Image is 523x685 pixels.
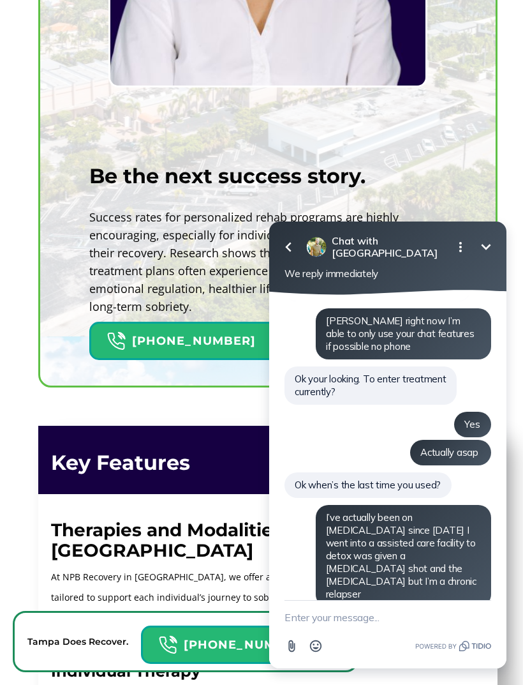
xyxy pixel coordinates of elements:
img: Header Calendar Icons [107,331,126,351]
h3: Therapies and Modalities at NPB Recovery in [GEOGRAPHIC_DATA] [51,520,485,561]
iframe: Tidio Chat [253,177,523,685]
p: Success rates for personalized rehab programs are highly encouraging, especially for individuals ... [89,209,446,315]
strong: [PHONE_NUMBER] [132,334,256,348]
h2: Be the next success story. [89,164,365,188]
h2: Key Features [51,451,485,474]
a: Header Calendar Icons[PHONE_NUMBER] [89,315,292,360]
img: Header Calendar Icons [158,635,177,655]
strong: [PHONE_NUMBER] [184,638,307,652]
a: Header Calendar Icons[PHONE_NUMBER] [141,619,344,664]
p: At NPB Recovery in [GEOGRAPHIC_DATA], we offer a comprehensive range of therapeutic services tail... [51,567,485,628]
p: Tampa Does Recover. [27,634,128,649]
